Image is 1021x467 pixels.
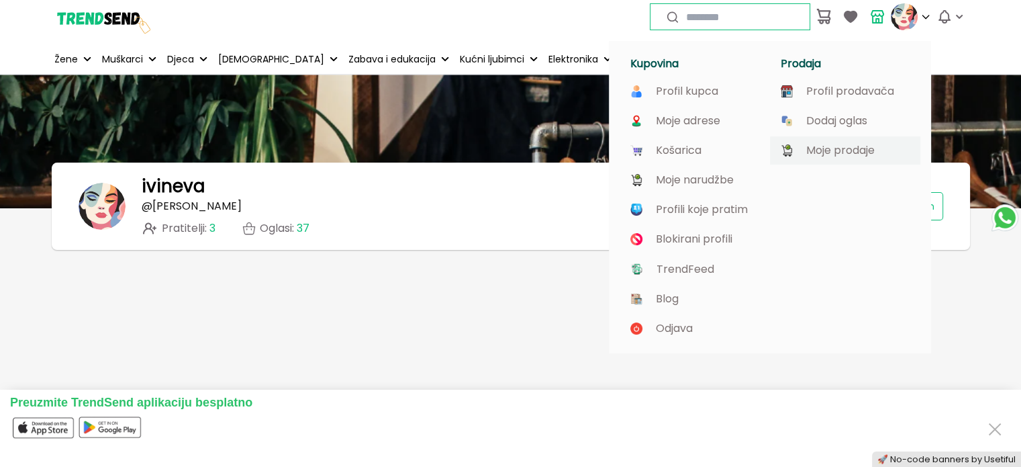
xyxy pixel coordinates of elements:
h1: Kupovina [630,57,765,71]
img: image [630,85,642,97]
p: Kućni ljubimci [460,52,524,67]
img: image [781,144,793,157]
a: Košarica [630,144,759,157]
h1: Prodaja [781,57,915,71]
p: Profil kupca [656,85,718,97]
button: Kućni ljubimci [457,44,540,74]
img: image [630,115,642,127]
a: Dodaj oglas [781,115,910,127]
p: Profili koje pratim [656,204,748,216]
img: image [630,174,642,186]
a: Moje prodaje [781,144,910,157]
p: Žene [54,52,78,67]
p: TrendFeed [657,263,714,275]
button: Close [984,416,1006,441]
span: 37 [297,220,309,236]
button: Žene [52,44,94,74]
p: Moje narudžbe [656,174,734,186]
p: Zabava i edukacija [348,52,436,67]
p: Djeca [167,52,194,67]
img: profile picture [891,3,918,30]
a: Profil kupca [630,85,759,97]
p: @ [PERSON_NAME] [142,200,242,212]
p: Košarica [656,144,701,157]
p: Oglasi : [260,222,309,235]
a: TrendFeed [630,263,759,275]
img: image [630,144,642,157]
p: [DEMOGRAPHIC_DATA] [218,52,324,67]
img: banner [79,183,126,230]
img: image [781,115,793,127]
span: Preuzmite TrendSend aplikaciju besplatno [10,396,252,409]
span: Pratitelji : [162,222,215,235]
p: Muškarci [102,52,143,67]
p: Dodaj oglas [806,115,867,127]
img: image [630,293,642,305]
a: Profili koje pratim [630,204,759,216]
button: Muškarci [99,44,159,74]
a: Profil prodavača [781,85,910,97]
img: image [630,233,642,245]
p: Moje prodaje [806,144,875,157]
a: Blog [630,293,759,305]
p: Blog [656,293,679,305]
p: Elektronika [548,52,598,67]
p: Moje adrese [656,115,720,127]
img: image [781,85,793,97]
button: Djeca [164,44,210,74]
a: Moje adrese [630,115,759,127]
span: 3 [209,220,215,236]
img: image [630,263,643,275]
button: [DEMOGRAPHIC_DATA] [215,44,340,74]
p: Odjava [656,323,693,335]
h1: ivineva [142,176,205,196]
a: Moje narudžbe [630,174,759,186]
button: Elektronika [546,44,614,74]
button: Zabava i edukacija [346,44,452,74]
p: Profil prodavača [806,85,894,97]
a: Blokirani profili [630,233,759,245]
a: 🚀 No-code banners by Usetiful [877,454,1016,465]
img: image [630,204,642,216]
p: Blokirani profili [656,233,732,245]
img: image [630,323,642,335]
